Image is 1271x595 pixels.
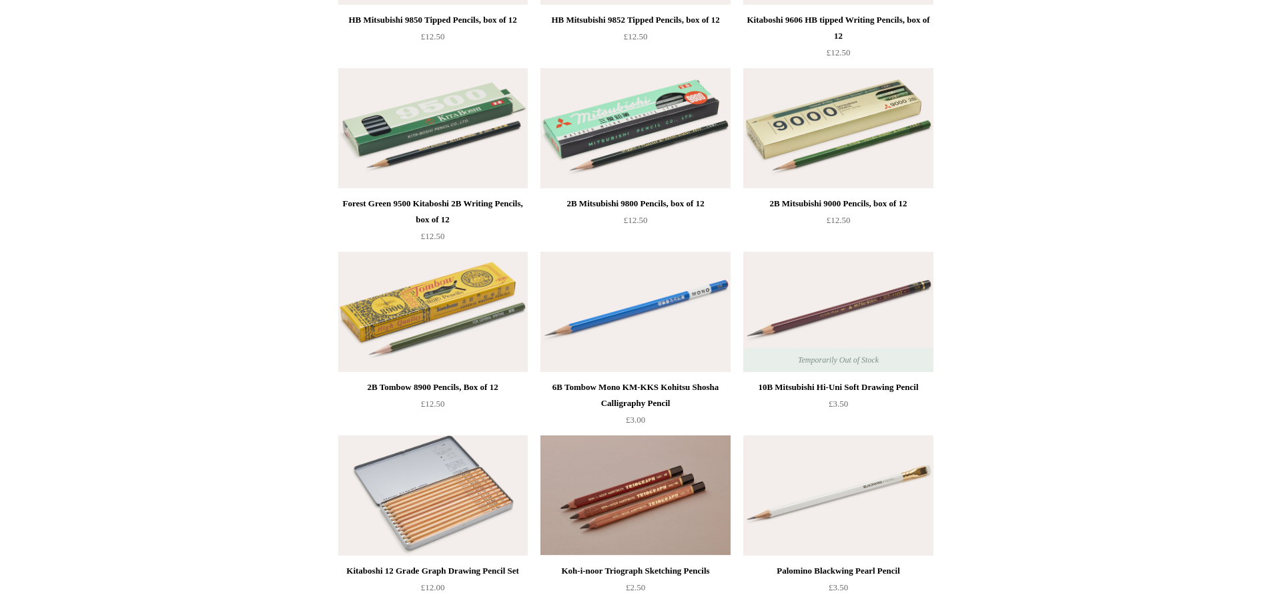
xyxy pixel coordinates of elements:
span: £12.50 [421,399,445,409]
img: 10B Mitsubishi Hi-Uni Soft Drawing Pencil [743,252,933,372]
img: 2B Mitsubishi 9800 Pencils, box of 12 [540,68,730,188]
span: £3.50 [829,399,848,409]
a: 6B Tombow Mono KM-KKS Kohitsu Shosha Calligraphy Pencil 6B Tombow Mono KM-KKS Kohitsu Shosha Call... [540,252,730,372]
a: Koh-i-noor Triograph Sketching Pencils Koh-i-noor Triograph Sketching Pencils [540,435,730,556]
span: £12.50 [624,31,648,41]
div: 2B Mitsubishi 9800 Pencils, box of 12 [544,196,727,212]
div: Forest Green 9500 Kitaboshi 2B Writing Pencils, box of 12 [342,196,524,228]
a: HB Mitsubishi 9850 Tipped Pencils, box of 12 £12.50 [338,12,528,67]
span: £12.50 [624,215,648,225]
a: 2B Mitsubishi 9800 Pencils, box of 12 £12.50 [540,196,730,250]
a: HB Mitsubishi 9852 Tipped Pencils, box of 12 £12.50 [540,12,730,67]
a: 10B Mitsubishi Hi-Uni Soft Drawing Pencil £3.50 [743,379,933,434]
img: 6B Tombow Mono KM-KKS Kohitsu Shosha Calligraphy Pencil [540,252,730,372]
div: Kitaboshi 9606 HB tipped Writing Pencils, box of 12 [747,12,929,44]
div: HB Mitsubishi 9852 Tipped Pencils, box of 12 [544,12,727,28]
a: 2B Mitsubishi 9000 Pencils, box of 12 2B Mitsubishi 9000 Pencils, box of 12 [743,68,933,188]
div: 2B Tombow 8900 Pencils, Box of 12 [342,379,524,395]
span: £12.50 [827,215,851,225]
a: 2B Tombow 8900 Pencils, Box of 12 £12.50 [338,379,528,434]
a: 2B Tombow 8900 Pencils, Box of 12 2B Tombow 8900 Pencils, Box of 12 [338,252,528,372]
div: Kitaboshi 12 Grade Graph Drawing Pencil Set [342,563,524,579]
span: £3.00 [626,415,645,425]
a: 2B Mitsubishi 9800 Pencils, box of 12 2B Mitsubishi 9800 Pencils, box of 12 [540,68,730,188]
img: Kitaboshi 12 Grade Graph Drawing Pencil Set [338,435,528,556]
span: Temporarily Out of Stock [785,348,892,372]
img: Palomino Blackwing Pearl Pencil [743,435,933,556]
a: Palomino Blackwing Pearl Pencil Palomino Blackwing Pearl Pencil [743,435,933,556]
span: £2.50 [626,582,645,592]
a: Forest Green 9500 Kitaboshi 2B Writing Pencils, box of 12 £12.50 [338,196,528,250]
span: £12.50 [421,231,445,241]
a: 6B Tombow Mono KM-KKS Kohitsu Shosha Calligraphy Pencil £3.00 [540,379,730,434]
div: Palomino Blackwing Pearl Pencil [747,563,929,579]
span: £12.50 [421,31,445,41]
a: Forest Green 9500 Kitaboshi 2B Writing Pencils, box of 12 Forest Green 9500 Kitaboshi 2B Writing ... [338,68,528,188]
a: Kitaboshi 9606 HB tipped Writing Pencils, box of 12 £12.50 [743,12,933,67]
a: Kitaboshi 12 Grade Graph Drawing Pencil Set Kitaboshi 12 Grade Graph Drawing Pencil Set [338,435,528,556]
a: 2B Mitsubishi 9000 Pencils, box of 12 £12.50 [743,196,933,250]
img: Koh-i-noor Triograph Sketching Pencils [540,435,730,556]
div: HB Mitsubishi 9850 Tipped Pencils, box of 12 [342,12,524,28]
img: Forest Green 9500 Kitaboshi 2B Writing Pencils, box of 12 [338,68,528,188]
span: £12.00 [421,582,445,592]
div: Koh-i-noor Triograph Sketching Pencils [544,563,727,579]
div: 2B Mitsubishi 9000 Pencils, box of 12 [747,196,929,212]
div: 6B Tombow Mono KM-KKS Kohitsu Shosha Calligraphy Pencil [544,379,727,411]
span: £3.50 [829,582,848,592]
span: £12.50 [827,47,851,57]
img: 2B Mitsubishi 9000 Pencils, box of 12 [743,68,933,188]
img: 2B Tombow 8900 Pencils, Box of 12 [338,252,528,372]
a: 10B Mitsubishi Hi-Uni Soft Drawing Pencil 10B Mitsubishi Hi-Uni Soft Drawing Pencil Temporarily O... [743,252,933,372]
div: 10B Mitsubishi Hi-Uni Soft Drawing Pencil [747,379,929,395]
